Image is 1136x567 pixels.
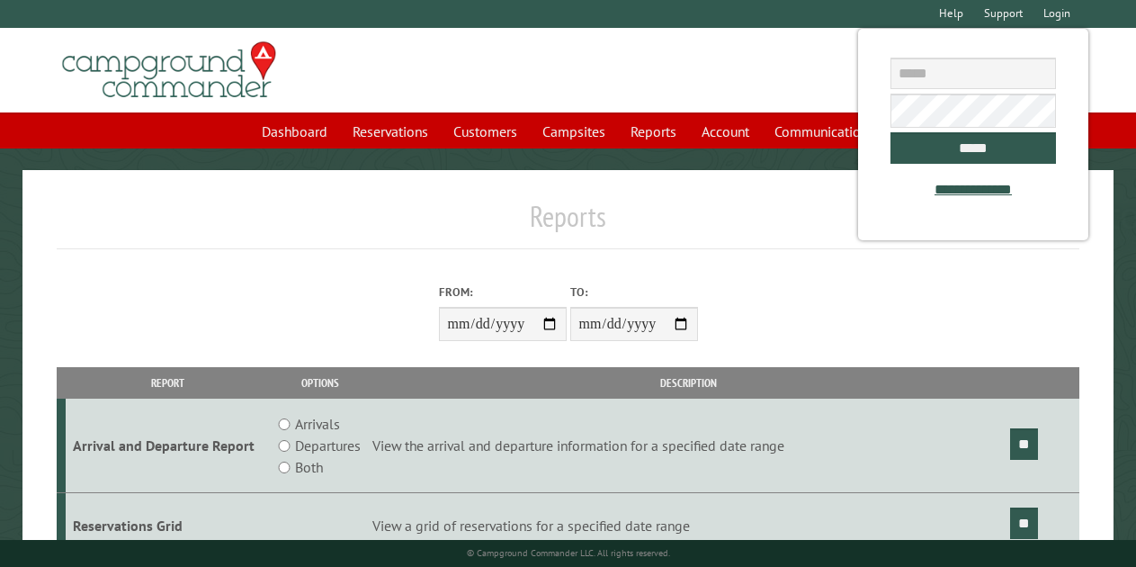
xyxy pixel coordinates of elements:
[295,456,323,478] label: Both
[443,114,528,148] a: Customers
[439,283,567,301] label: From:
[691,114,760,148] a: Account
[570,283,698,301] label: To:
[271,367,370,399] th: Options
[251,114,338,148] a: Dashboard
[764,114,885,148] a: Communications
[57,35,282,105] img: Campground Commander
[370,493,1007,559] td: View a grid of reservations for a specified date range
[342,114,439,148] a: Reservations
[467,547,670,559] small: © Campground Commander LLC. All rights reserved.
[57,199,1079,248] h1: Reports
[620,114,687,148] a: Reports
[295,413,340,435] label: Arrivals
[532,114,616,148] a: Campsites
[66,493,271,559] td: Reservations Grid
[66,399,271,493] td: Arrival and Departure Report
[295,435,361,456] label: Departures
[370,367,1007,399] th: Description
[370,399,1007,493] td: View the arrival and departure information for a specified date range
[66,367,271,399] th: Report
